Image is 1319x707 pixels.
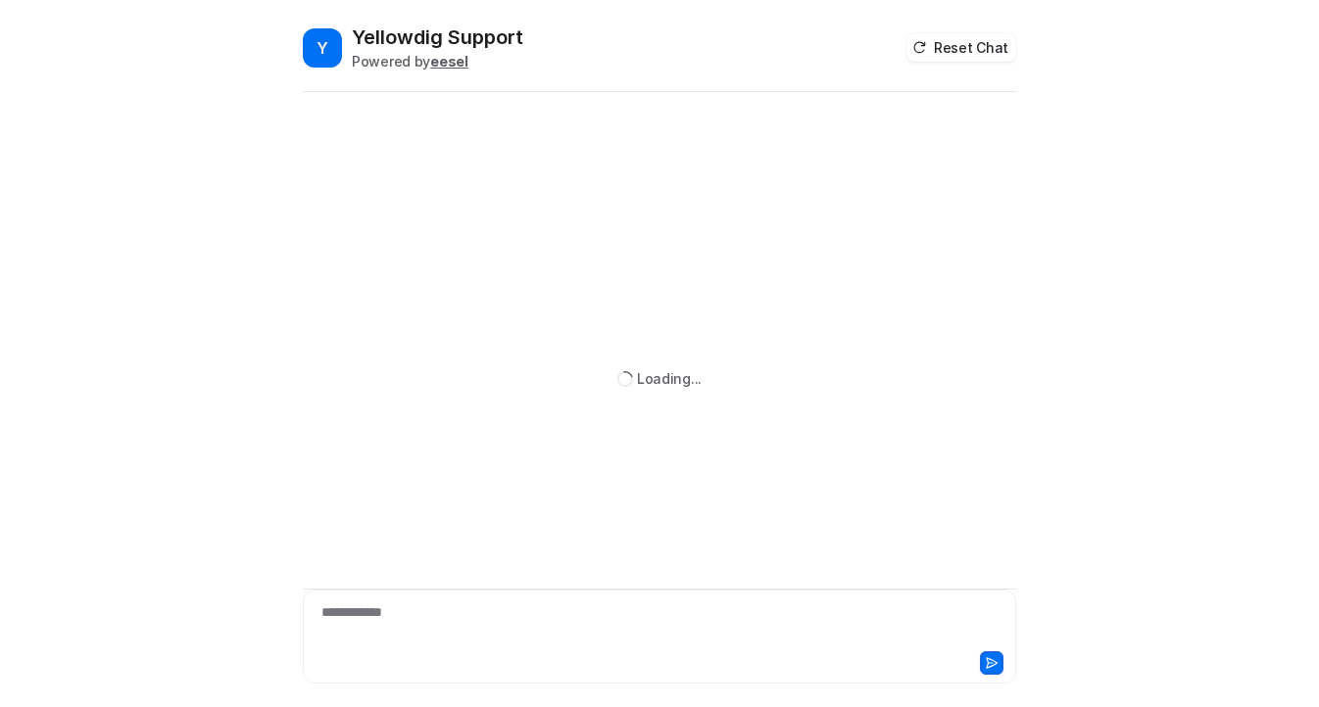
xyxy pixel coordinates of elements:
button: Reset Chat [906,33,1016,62]
b: eesel [430,53,468,70]
span: Y [303,28,342,68]
div: Powered by [352,51,523,71]
div: Loading... [637,368,702,389]
h2: Yellowdig Support [352,24,523,51]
